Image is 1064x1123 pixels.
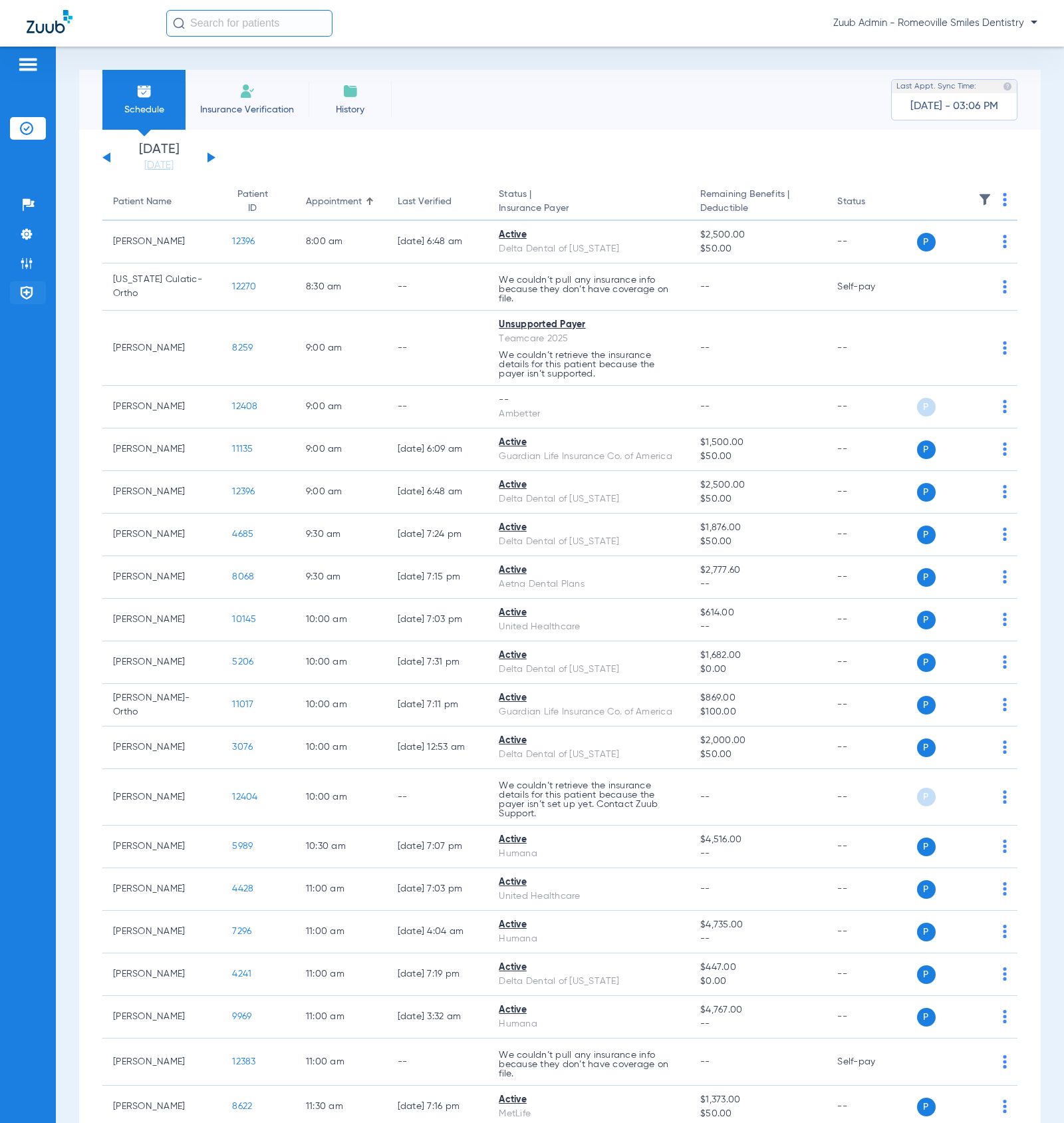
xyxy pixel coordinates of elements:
[102,769,221,826] td: [PERSON_NAME]
[119,159,199,172] a: [DATE]
[295,556,387,599] td: 9:30 AM
[173,17,185,29] img: Search Icon
[499,275,679,303] p: We couldn’t pull any insurance info because they don’t have coverage on file.
[232,792,257,802] span: 12404
[232,343,253,353] span: 8259
[295,471,387,514] td: 9:00 AM
[827,514,916,556] td: --
[499,228,679,242] div: Active
[232,487,255,496] span: 12396
[1003,925,1007,938] img: group-dot-blue.svg
[917,440,936,459] span: P
[499,975,679,989] div: Delta Dental of [US_STATE]
[700,734,816,748] span: $2,000.00
[319,103,382,116] span: History
[700,521,816,535] span: $1,876.00
[1003,790,1007,804] img: group-dot-blue.svg
[232,615,256,624] span: 10145
[917,965,936,984] span: P
[1003,613,1007,626] img: group-dot-blue.svg
[917,568,936,587] span: P
[1003,698,1007,711] img: group-dot-blue.svg
[1003,740,1007,754] img: group-dot-blue.svg
[102,221,221,263] td: [PERSON_NAME]
[499,748,679,762] div: Delta Dental of [US_STATE]
[827,556,916,599] td: --
[827,599,916,641] td: --
[295,514,387,556] td: 9:30 AM
[700,691,816,705] span: $869.00
[387,684,489,726] td: [DATE] 7:11 PM
[102,996,221,1039] td: [PERSON_NAME]
[827,263,916,311] td: Self-pay
[896,80,976,93] span: Last Appt. Sync Time:
[499,478,679,492] div: Active
[102,1039,221,1086] td: [PERSON_NAME]
[917,788,936,806] span: P
[827,641,916,684] td: --
[700,478,816,492] span: $2,500.00
[700,577,816,591] span: --
[112,103,176,116] span: Schedule
[917,1098,936,1116] span: P
[700,792,710,802] span: --
[102,556,221,599] td: [PERSON_NAME]
[102,826,221,868] td: [PERSON_NAME]
[499,492,679,506] div: Delta Dental of [US_STATE]
[499,620,679,634] div: United Healthcare
[102,428,221,471] td: [PERSON_NAME]
[232,1012,251,1021] span: 9969
[232,884,253,893] span: 4428
[398,195,452,209] div: Last Verified
[295,263,387,311] td: 8:30 AM
[700,1057,710,1066] span: --
[827,221,916,263] td: --
[499,1050,679,1078] p: We couldn’t pull any insurance info because they don’t have coverage on file.
[700,202,816,216] span: Deductible
[917,880,936,899] span: P
[1003,485,1007,498] img: group-dot-blue.svg
[1003,840,1007,853] img: group-dot-blue.svg
[232,1057,255,1066] span: 12383
[499,932,679,946] div: Humana
[387,641,489,684] td: [DATE] 7:31 PM
[398,195,478,209] div: Last Verified
[119,143,199,172] li: [DATE]
[700,535,816,549] span: $50.00
[499,876,679,889] div: Active
[700,975,816,989] span: $0.00
[499,734,679,748] div: Active
[910,100,998,113] span: [DATE] - 03:06 PM
[499,1093,679,1107] div: Active
[499,1003,679,1017] div: Active
[499,847,679,861] div: Humana
[690,184,827,221] th: Remaining Benefits |
[232,188,273,216] div: Patient ID
[232,188,285,216] div: Patient ID
[1003,1010,1007,1023] img: group-dot-blue.svg
[917,233,936,251] span: P
[917,838,936,856] span: P
[387,221,489,263] td: [DATE] 6:48 AM
[700,228,816,242] span: $2,500.00
[102,726,221,769] td: [PERSON_NAME]
[499,521,679,535] div: Active
[387,826,489,868] td: [DATE] 7:07 PM
[387,726,489,769] td: [DATE] 12:53 AM
[232,842,253,851] span: 5989
[499,332,679,346] div: Teamcare 2025
[499,1107,679,1121] div: MetLife
[387,868,489,911] td: [DATE] 7:03 PM
[102,868,221,911] td: [PERSON_NAME]
[232,282,256,291] span: 12270
[700,402,710,411] span: --
[917,696,936,715] span: P
[295,221,387,263] td: 8:00 AM
[387,911,489,953] td: [DATE] 4:04 AM
[295,996,387,1039] td: 11:00 AM
[232,657,253,667] span: 5206
[488,184,690,221] th: Status |
[827,311,916,386] td: --
[700,563,816,577] span: $2,777.60
[827,996,916,1039] td: --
